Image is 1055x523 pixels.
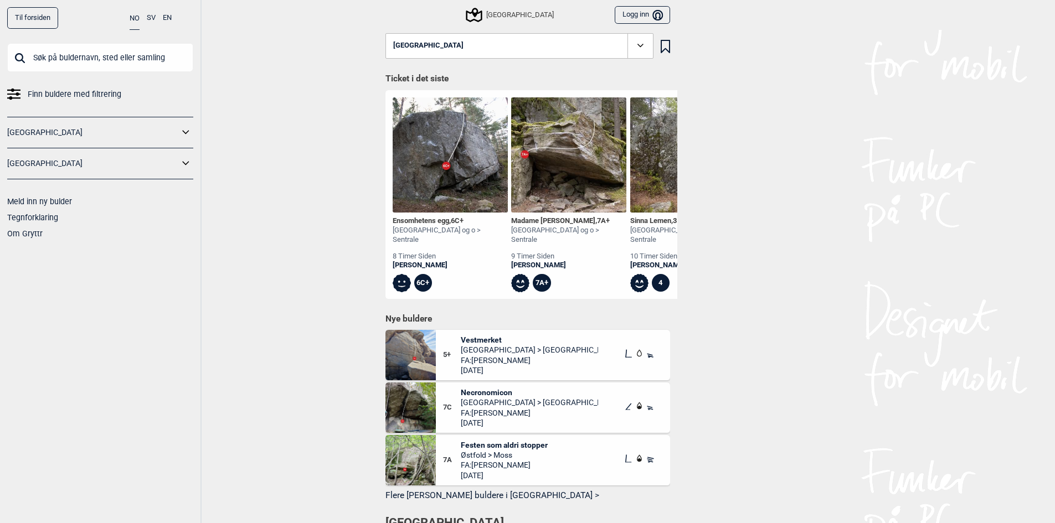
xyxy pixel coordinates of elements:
[385,488,670,505] button: Flere [PERSON_NAME] buldere i [GEOGRAPHIC_DATA] >
[7,7,58,29] a: Til forsiden
[630,252,745,261] div: 10 timer siden
[443,350,461,360] span: 5+
[461,335,598,345] span: Vestmerket
[393,216,508,226] div: Ensomhetens egg ,
[393,42,464,50] span: [GEOGRAPHIC_DATA]
[385,73,670,85] h1: Ticket i det siste
[393,226,508,245] div: [GEOGRAPHIC_DATA] og o > Sentrale
[615,6,670,24] button: Logg inn
[7,229,43,238] a: Om Gryttr
[414,274,433,292] div: 6C+
[630,97,745,213] img: Sinna Lemen 210514
[630,216,745,226] div: Sinna Lemen ,
[443,403,461,412] span: 7C
[385,435,436,485] img: Festen som aldri stopper
[385,382,436,433] img: Necronomicon
[461,460,548,470] span: FA: [PERSON_NAME]
[385,330,436,380] img: Vestmerket
[393,97,508,213] img: Ensomhetens Egg 200403
[7,197,72,206] a: Meld inn ny bulder
[385,330,670,380] div: Vestmerket5+Vestmerket[GEOGRAPHIC_DATA] > [GEOGRAPHIC_DATA]FA:[PERSON_NAME][DATE]
[511,97,626,213] img: Madame Forte 200422
[28,86,121,102] span: Finn buldere med filtrering
[511,216,626,226] div: Madame [PERSON_NAME] ,
[385,435,670,485] div: Festen som aldri stopper7AFesten som aldri stopperØstfold > MossFA:[PERSON_NAME][DATE]
[385,313,670,324] h1: Nye buldere
[385,33,653,59] button: [GEOGRAPHIC_DATA]
[461,408,598,418] span: FA: [PERSON_NAME]
[7,213,58,222] a: Tegnforklaring
[630,261,745,270] a: [PERSON_NAME]
[461,345,598,355] span: [GEOGRAPHIC_DATA] > [GEOGRAPHIC_DATA]
[461,470,548,480] span: [DATE]
[461,450,548,460] span: Østfold > Moss
[511,252,626,261] div: 9 timer siden
[652,274,670,292] div: 4
[511,226,626,245] div: [GEOGRAPHIC_DATA] og o > Sentrale
[7,86,193,102] a: Finn buldere med filtrering
[461,397,598,407] span: [GEOGRAPHIC_DATA] > [GEOGRAPHIC_DATA]
[597,216,610,225] span: 7A+
[163,7,172,29] button: EN
[511,261,626,270] a: [PERSON_NAME]
[393,252,508,261] div: 8 timer siden
[461,418,598,428] span: [DATE]
[7,43,193,72] input: Søk på buldernavn, sted eller samling
[451,216,464,225] span: 6C+
[7,156,179,172] a: [GEOGRAPHIC_DATA]
[130,7,140,30] button: NO
[443,455,461,465] span: 7A
[461,440,548,450] span: Festen som aldri stopper
[461,355,598,365] span: FA: [PERSON_NAME]
[7,125,179,141] a: [GEOGRAPHIC_DATA]
[533,274,551,292] div: 7A+
[147,7,156,29] button: SV
[467,8,554,22] div: [GEOGRAPHIC_DATA]
[385,382,670,433] div: Necronomicon7CNecronomicon[GEOGRAPHIC_DATA] > [GEOGRAPHIC_DATA]FA:[PERSON_NAME][DATE]
[461,365,598,375] span: [DATE]
[461,387,598,397] span: Necronomicon
[673,216,677,225] span: 3
[393,261,508,270] a: [PERSON_NAME]
[630,226,745,245] div: [GEOGRAPHIC_DATA] og o > Sentrale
